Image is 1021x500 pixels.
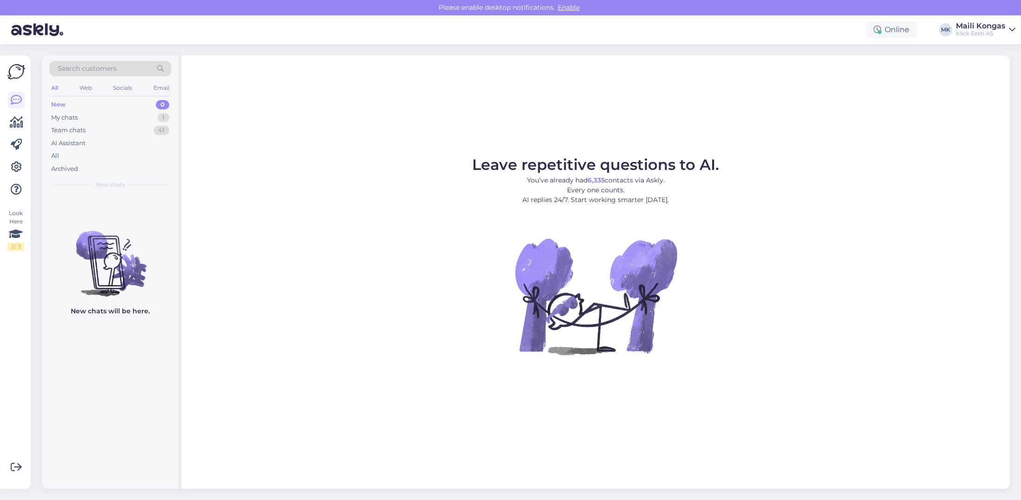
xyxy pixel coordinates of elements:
div: All [49,82,60,94]
span: New chats [95,181,125,189]
b: 6,335 [587,176,605,184]
img: No chats [42,214,179,298]
div: MK [939,23,952,36]
a: Maili KongasKlick Eesti AS [956,22,1015,37]
div: New [51,100,66,109]
div: 1 [158,113,169,122]
div: Email [152,82,171,94]
div: Team chats [51,126,86,135]
span: Enable [555,3,582,12]
div: Socials [111,82,134,94]
div: AI Assistant [51,139,86,148]
div: All [51,151,59,161]
div: 0 [156,100,169,109]
img: No Chat active [512,212,680,380]
div: Maili Kongas [956,22,1005,30]
div: 2 / 3 [7,243,24,251]
div: 41 [153,126,169,135]
div: Online [866,21,917,38]
p: You’ve already had contacts via Askly. Every one counts. AI replies 24/7. Start working smarter [... [472,176,719,205]
div: My chats [51,113,78,122]
div: Look Here [7,209,24,251]
div: Klick Eesti AS [956,30,1005,37]
p: New chats will be here. [71,306,150,316]
div: Archived [51,164,78,174]
img: Askly Logo [7,63,25,81]
span: Leave repetitive questions to AI. [472,155,719,174]
div: Web [78,82,94,94]
span: Search customers [58,64,117,74]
